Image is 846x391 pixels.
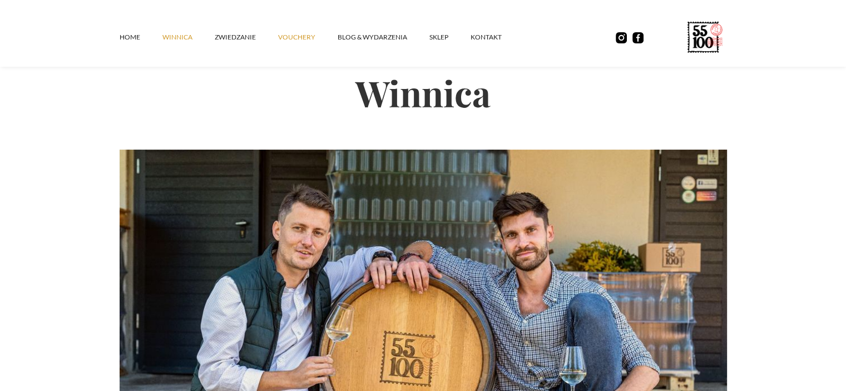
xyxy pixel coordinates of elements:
[338,21,429,54] a: Blog & Wydarzenia
[120,21,162,54] a: Home
[471,21,524,54] a: kontakt
[215,21,278,54] a: ZWIEDZANIE
[120,36,727,150] h2: Winnica
[429,21,471,54] a: SKLEP
[278,21,338,54] a: vouchery
[162,21,215,54] a: winnica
